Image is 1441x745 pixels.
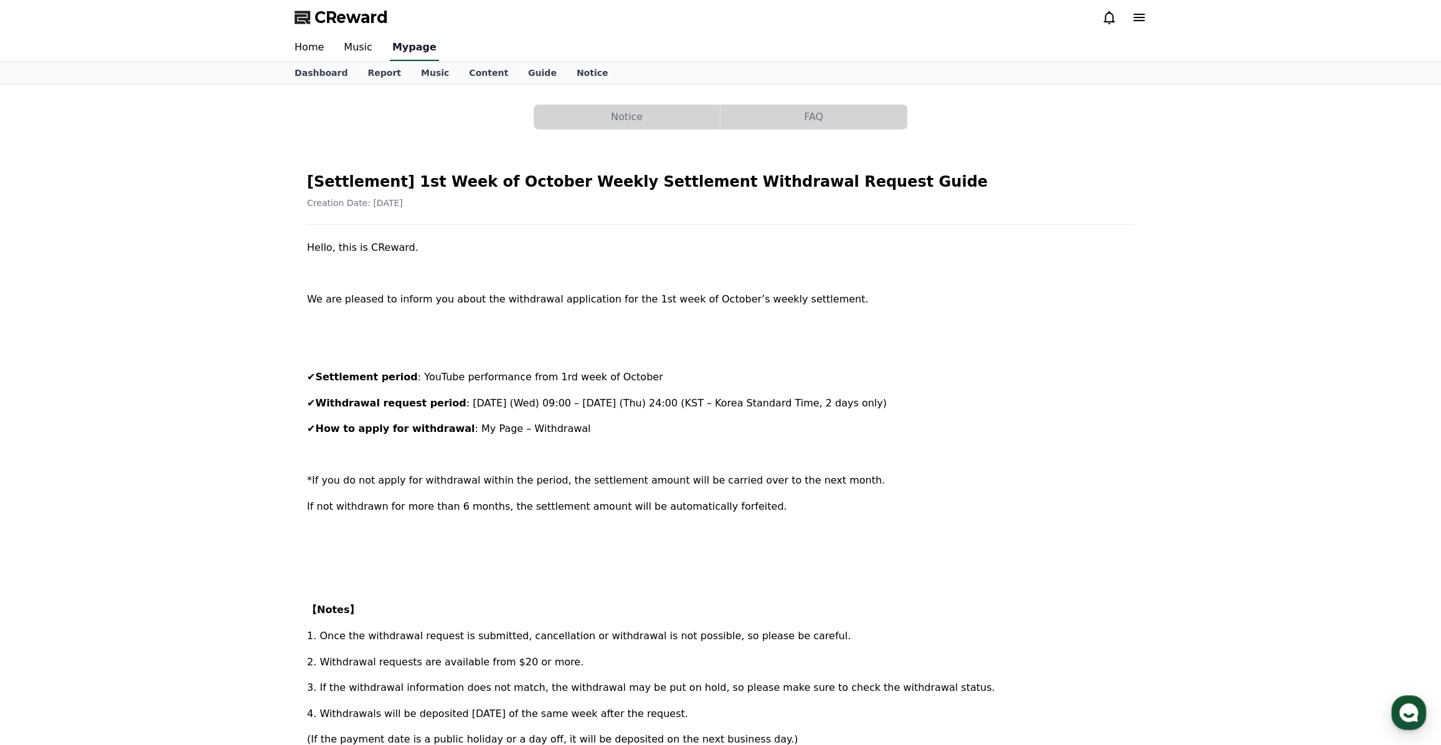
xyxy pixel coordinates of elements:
[307,241,418,253] span: Hello, this is CReward.
[459,62,518,84] a: Content
[314,7,388,27] span: CReward
[307,172,1134,192] h2: [Settlement] 1st Week of October Weekly Settlement Withdrawal Request Guide
[285,62,357,84] a: Dashboard
[307,198,403,208] span: Creation Date: [DATE]
[307,656,583,668] span: 2. Withdrawal requests are available from $20 or more.
[357,62,411,84] a: Report
[32,413,54,423] span: Home
[390,35,439,61] a: Mypage
[567,62,618,84] a: Notice
[295,7,388,27] a: CReward
[534,105,720,129] button: Notice
[307,682,995,693] span: 3. If the withdrawal information does not match, the withdrawal may be put on hold, so please mak...
[315,397,466,409] strong: Withdrawal request period
[307,423,315,434] span: ✔
[307,474,885,486] span: *If you do not apply for withdrawal within the period, the settlement amount will be carried over...
[418,371,663,383] span: : YouTube performance from 1rd week of October
[307,500,787,512] span: If not withdrawn for more than 6 months, the settlement amount will be automatically forfeited.
[307,604,359,616] strong: 【Notes】
[315,423,475,434] strong: How to apply for withdrawal
[307,733,798,745] span: (If the payment date is a public holiday or a day off, it will be deposited on the next business ...
[307,630,851,642] span: 1. Once the withdrawal request is submitted, cancellation or withdrawal is not possible, so pleas...
[285,35,334,61] a: Home
[161,395,239,426] a: Settings
[518,62,567,84] a: Guide
[720,105,907,129] a: FAQ
[720,105,907,129] button: FAQ
[82,395,161,426] a: Messages
[466,397,887,409] span: : [DATE] (Wed) 09:00 – [DATE] (Thu) 24:00 (KST – Korea Standard Time, 2 days only)
[315,371,417,383] strong: Settlement period
[184,413,215,423] span: Settings
[334,35,382,61] a: Music
[103,414,140,424] span: Messages
[307,293,868,305] span: We are pleased to inform you about the withdrawal application for the 1st week of October’s weekl...
[307,371,315,383] span: ✔
[307,708,688,719] span: 4. Withdrawals will be deposited [DATE] of the same week after the request.
[475,423,590,434] span: : My Page – Withdrawal
[411,62,459,84] a: Music
[307,397,315,409] span: ✔
[4,395,82,426] a: Home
